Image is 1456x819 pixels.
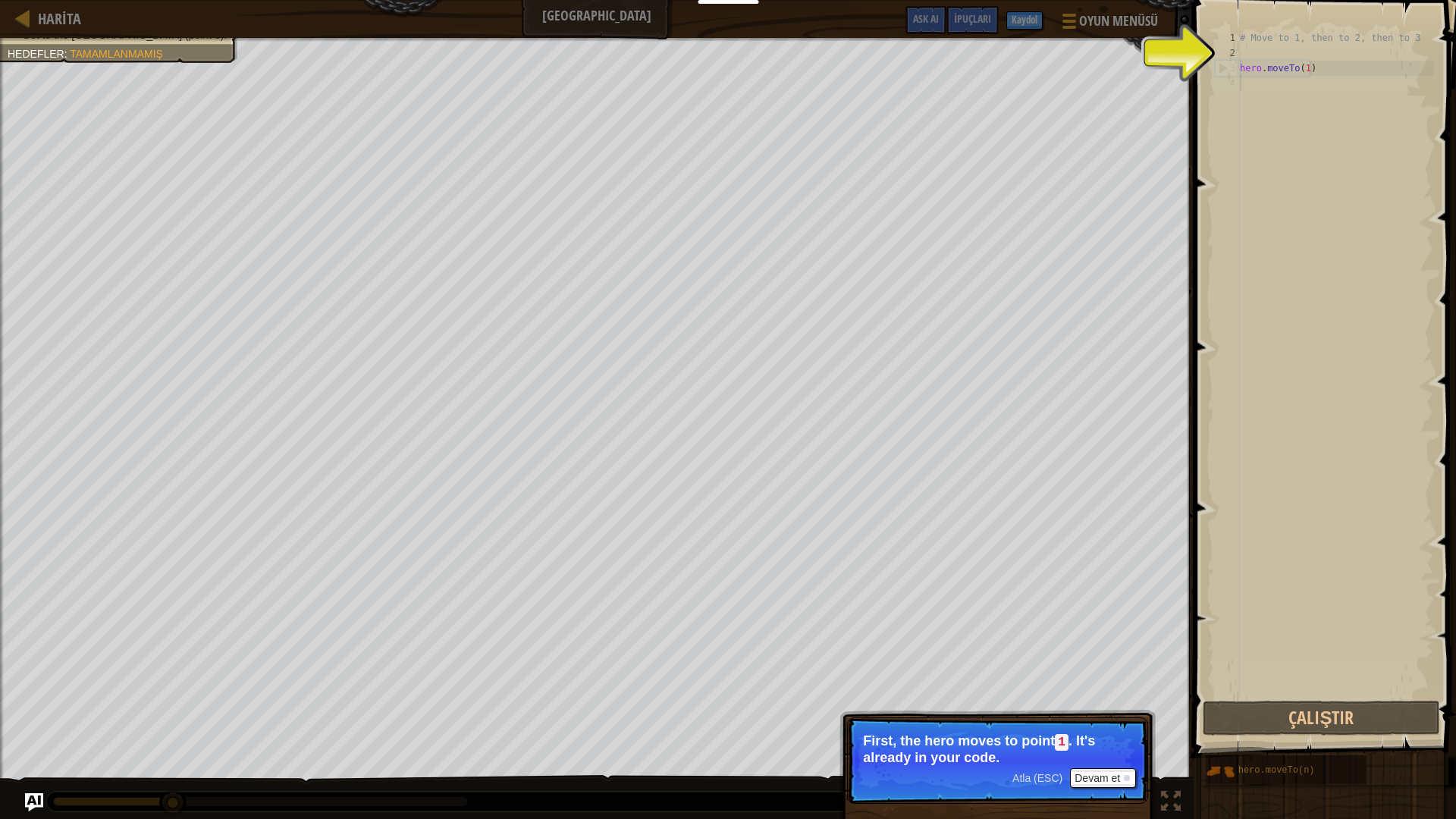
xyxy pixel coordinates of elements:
a: Harita [30,8,81,29]
button: Ask AI [25,793,43,811]
button: Devam et [1070,768,1136,788]
span: Tamamlanmamış [70,48,163,60]
button: Çalıştır [1203,701,1439,736]
span: Hedefler [8,48,64,60]
span: : [64,48,71,60]
span: Atla (ESC) [1012,772,1062,784]
div: 4 [1215,76,1240,91]
code: 1 [1055,734,1068,751]
span: Ask AI [913,11,939,26]
span: hero.moveTo(n) [1238,765,1315,776]
span: Oyun Menüsü [1079,11,1158,31]
img: portrait.png [1206,757,1235,786]
button: Kaydol [1006,11,1043,30]
button: Ask AI [905,6,946,34]
span: Harita [38,8,81,29]
div: 1 [1215,30,1240,45]
div: 3 [1216,61,1240,76]
p: First, the hero moves to point . It's already in your code. [863,733,1132,765]
span: İpuçları [954,11,991,26]
div: 2 [1215,45,1240,61]
button: Oyun Menüsü [1050,6,1167,42]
